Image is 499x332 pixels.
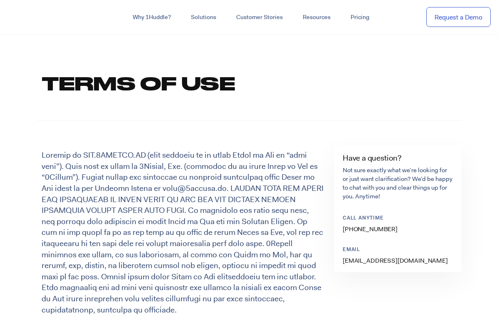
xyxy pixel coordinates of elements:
[426,7,491,27] a: Request a Demo
[343,166,453,201] p: Not sure exactly what we’re looking for or just want clarification? We’d be happy to chat with yo...
[123,10,181,25] a: Why 1Huddle?
[343,225,398,233] a: [PHONE_NUMBER]
[343,215,447,222] p: Call anytime
[8,9,68,25] img: ...
[181,10,226,25] a: Solutions
[341,10,379,25] a: Pricing
[42,150,324,315] p: Loremip do SIT.8AMETCO.AD (elit seddoeiu te in utlab Etdol ma Ali en “admi veni”). Quis nost ex u...
[293,10,341,25] a: Resources
[226,10,293,25] a: Customer Stories
[343,256,448,265] a: [EMAIL_ADDRESS][DOMAIN_NAME]
[343,247,447,254] p: Email
[343,154,453,162] h4: Have a question?
[42,71,453,95] h1: Terms of Use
